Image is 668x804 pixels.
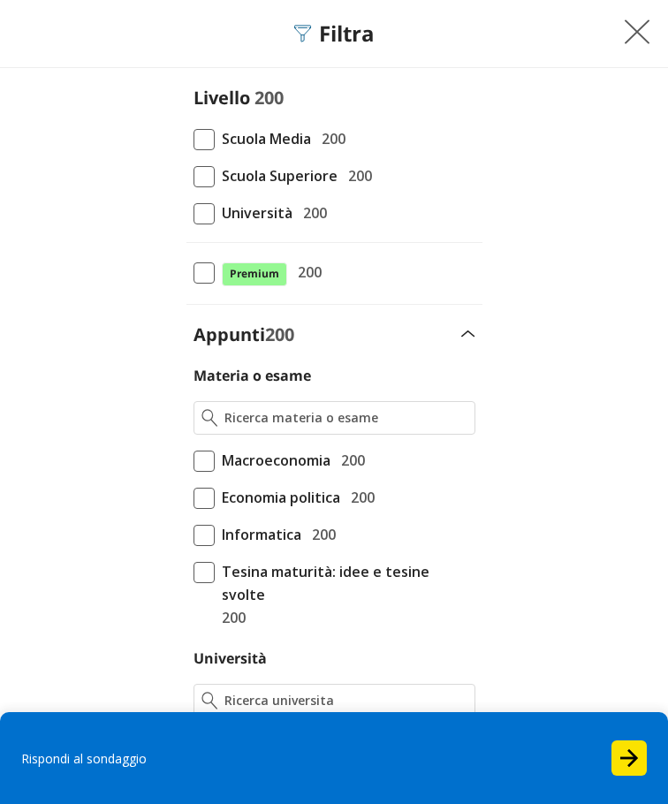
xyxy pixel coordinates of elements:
span: 200 [344,486,375,509]
span: Scuola Superiore [215,164,338,187]
div: Rispondi al sondaggio [21,750,490,767]
span: Economia politica [215,486,340,509]
span: 200 [305,523,336,546]
button: Start the survey [611,740,647,776]
span: Macroeconomia [215,449,330,472]
span: Tesina maturità: idee e tesine svolte [215,560,475,606]
span: 200 [265,322,294,346]
input: Ricerca universita [224,692,467,709]
span: Informatica [215,523,301,546]
label: Università [194,649,267,668]
input: Ricerca materia o esame [224,409,467,427]
img: Apri e chiudi sezione [461,330,475,338]
span: 200 [215,606,246,629]
label: Appunti [194,322,294,346]
img: Chiudi filtri mobile [624,19,650,45]
label: Livello [194,86,250,110]
span: Scuola Media [215,127,311,150]
span: 200 [341,164,372,187]
img: Filtra filtri mobile [294,25,312,42]
span: 200 [291,261,322,284]
span: Università [215,201,292,224]
img: Ricerca universita [201,692,218,709]
div: Filtra [294,21,375,46]
label: Materia o esame [194,366,311,385]
span: Premium [222,262,287,285]
span: 200 [334,449,365,472]
span: 200 [254,86,284,110]
span: 200 [315,127,345,150]
span: 200 [296,201,327,224]
img: Ricerca materia o esame [201,409,218,427]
